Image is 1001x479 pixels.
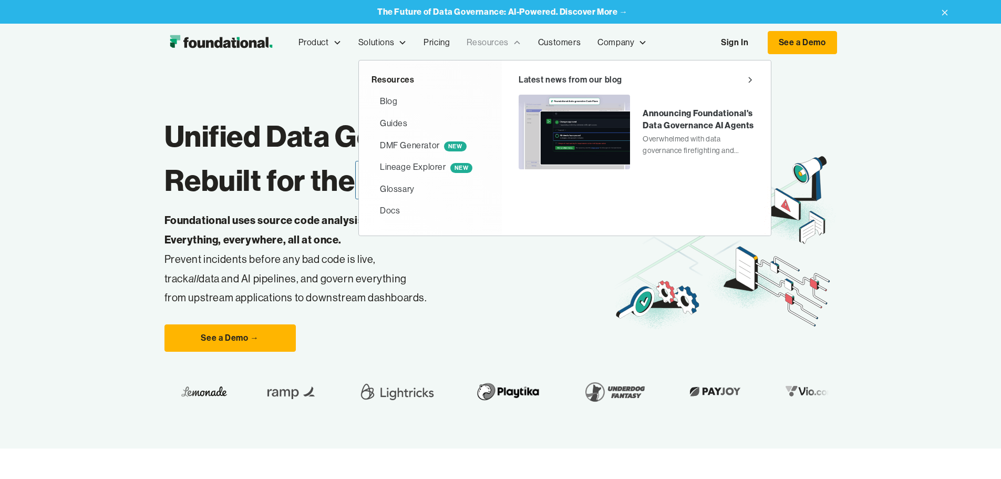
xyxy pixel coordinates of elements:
div: Solutions [350,25,415,60]
h1: Unified Data Governance— Rebuilt for the [164,114,613,202]
a: Latest news from our blog [519,73,754,87]
div: Latest news from our blog [519,73,622,87]
a: Blog [371,90,489,113]
div: Solutions [358,36,394,49]
div: Product [298,36,329,49]
a: Glossary [371,178,489,200]
a: See a Demo [768,31,837,54]
img: SuperPlay [790,377,820,406]
img: Foundational Logo [164,32,277,53]
nav: Resources [358,60,771,236]
div: Overwhelmed with data governance firefighting and never-ending struggles with a long list of requ... [643,133,754,157]
a: home [164,32,277,53]
a: DMF GeneratorNEW [371,135,489,157]
div: Resources [458,25,529,60]
p: Prevent incidents before any bad code is live, track data and AI pipelines, and govern everything... [164,211,568,308]
div: Docs [380,204,400,218]
strong: The Future of Data Governance: AI-Powered. Discover More → [377,6,628,17]
div: Lineage Explorer [380,160,472,174]
div: Product [290,25,350,60]
div: Glossary [380,182,415,196]
a: The Future of Data Governance: AI-Powered. Discover More → [377,7,628,17]
img: Lightricks [273,377,353,406]
a: Customers [530,25,589,60]
iframe: Chat Widget [812,357,1001,479]
div: Company [589,25,655,60]
img: Playtika [386,377,461,406]
a: Announcing Foundational's Data Governance AI AgentsOverwhelmed with data governance firefighting ... [519,95,754,169]
div: DMF Generator [380,139,467,152]
span: NEW [450,163,473,173]
div: וידג'ט של צ'אט [812,357,1001,479]
div: Blog [380,95,397,108]
a: Docs [371,200,489,222]
div: Resources [371,73,489,87]
a: Guides [371,113,489,135]
strong: Foundational uses source code analysis to govern all the data and its code: Everything, everywher... [164,213,535,246]
div: Guides [380,117,408,130]
img: Ramp [176,377,239,406]
a: See a Demo → [164,324,296,352]
a: Sign In [710,32,759,54]
img: Vio.com [696,383,757,400]
div: Resources [467,36,508,49]
img: Underdog Fantasy [495,377,566,406]
em: all [189,272,199,285]
a: Lineage ExplorerNEW [371,156,489,178]
a: Pricing [415,25,458,60]
span: AI Era [355,161,445,199]
span: NEW [444,141,467,151]
div: Announcing Foundational's Data Governance AI Agents [643,107,754,131]
img: Payjoy [600,383,662,400]
div: Company [597,36,634,49]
